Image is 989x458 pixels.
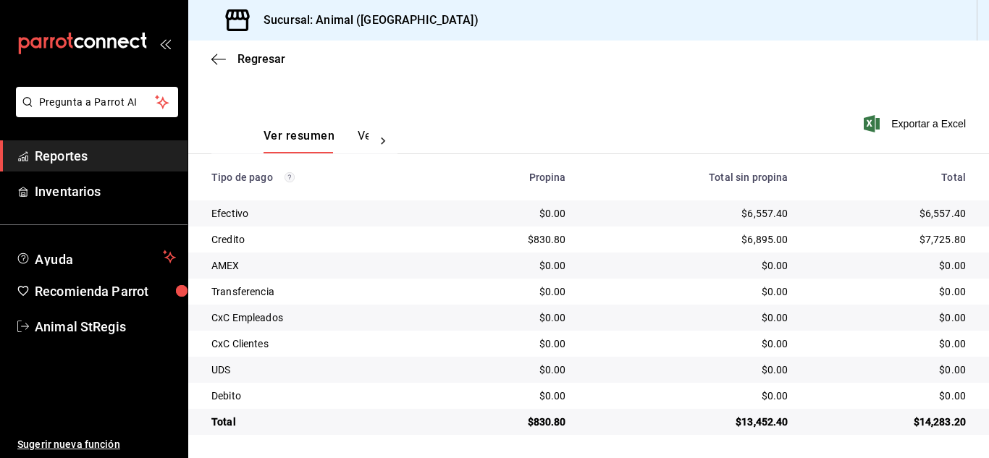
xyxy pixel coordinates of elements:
div: $6,557.40 [812,206,966,221]
div: AMEX [211,258,432,273]
div: $0.00 [589,362,788,377]
div: Tipo de pago [211,171,432,183]
div: Total sin propina [589,171,788,183]
div: $13,452.40 [589,415,788,429]
div: $0.00 [812,362,966,377]
span: Regresar [237,52,285,66]
div: $0.00 [589,284,788,299]
div: Total [812,171,966,183]
div: Efectivo [211,206,432,221]
div: $0.00 [589,336,788,351]
span: Pregunta a Parrot AI [39,95,156,110]
div: UDS [211,362,432,377]
div: CxC Clientes [211,336,432,351]
div: Total [211,415,432,429]
button: Pregunta a Parrot AI [16,87,178,117]
button: Regresar [211,52,285,66]
div: $0.00 [812,258,966,273]
span: Ayuda [35,248,157,266]
div: $0.00 [812,336,966,351]
div: navigation tabs [264,129,369,153]
svg: Los pagos realizados con Pay y otras terminales son montos brutos. [285,172,295,182]
span: Recomienda Parrot [35,281,176,301]
div: $0.00 [455,284,565,299]
div: Debito [211,389,432,403]
div: CxC Empleados [211,310,432,325]
div: $14,283.20 [812,415,966,429]
div: $0.00 [455,336,565,351]
div: $0.00 [589,310,788,325]
span: Inventarios [35,182,176,201]
div: $0.00 [455,362,565,377]
button: Ver pagos [358,129,412,153]
div: Transferencia [211,284,432,299]
div: $0.00 [589,389,788,403]
span: Animal StRegis [35,317,176,336]
div: $0.00 [455,310,565,325]
div: $0.00 [455,206,565,221]
div: $0.00 [455,389,565,403]
div: Credito [211,232,432,247]
div: $0.00 [589,258,788,273]
button: Exportar a Excel [867,115,966,132]
div: $7,725.80 [812,232,966,247]
div: $6,557.40 [589,206,788,221]
span: Reportes [35,146,176,166]
h3: Sucursal: Animal ([GEOGRAPHIC_DATA]) [252,12,479,29]
span: Sugerir nueva función [17,437,176,452]
div: $830.80 [455,232,565,247]
div: $0.00 [812,310,966,325]
div: $0.00 [455,258,565,273]
a: Pregunta a Parrot AI [10,105,178,120]
button: open_drawer_menu [159,38,171,49]
div: $6,895.00 [589,232,788,247]
button: Ver resumen [264,129,334,153]
div: Propina [455,171,565,183]
div: $0.00 [812,284,966,299]
div: $0.00 [812,389,966,403]
div: $830.80 [455,415,565,429]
